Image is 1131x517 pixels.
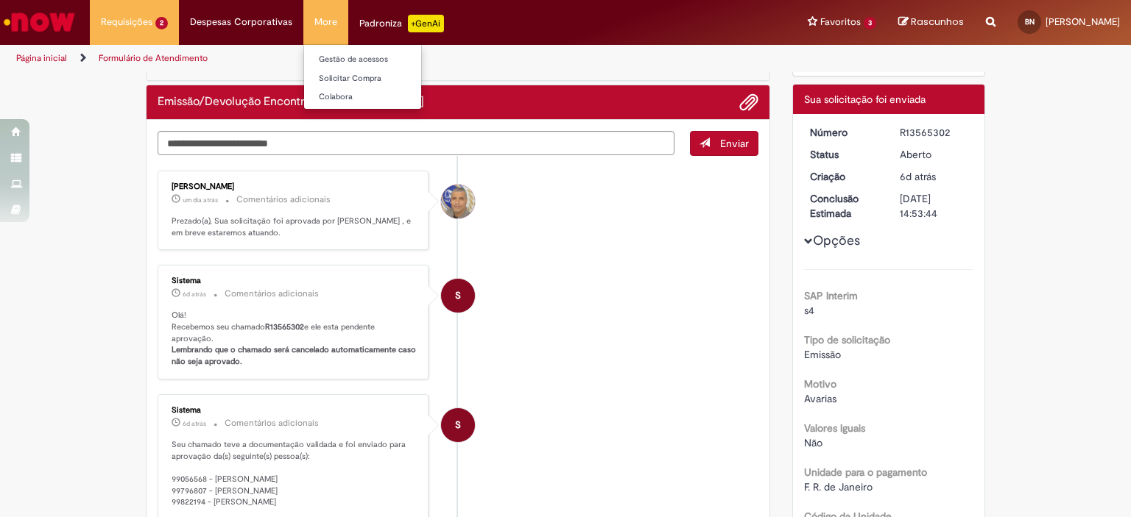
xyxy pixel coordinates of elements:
[183,290,206,299] time: 25/09/2025 11:18:09
[900,170,936,183] time: 25/09/2025 09:11:37
[804,289,858,302] b: SAP Interim
[804,377,836,391] b: Motivo
[911,15,964,29] span: Rascunhos
[158,131,674,156] textarea: Digite sua mensagem aqui...
[441,279,475,313] div: System
[804,333,890,346] b: Tipo de solicitação
[314,15,337,29] span: More
[900,191,968,221] div: [DATE] 14:53:44
[190,15,292,29] span: Despesas Corporativas
[804,93,926,106] span: Sua solicitação foi enviada
[1046,15,1120,28] span: [PERSON_NAME]
[16,52,67,64] a: Página inicial
[455,278,461,313] span: S
[183,196,218,204] time: 29/09/2025 08:25:08
[820,15,861,29] span: Favoritos
[441,185,475,218] div: Gilson Joaquim Teixeira Filho
[183,419,206,428] span: 6d atrás
[799,169,889,184] dt: Criação
[236,193,331,206] small: Comentários adicionais
[172,277,417,285] div: Sistema
[359,15,444,32] div: Padroniza
[900,125,968,140] div: R13565302
[799,125,889,140] dt: Número
[183,419,206,428] time: 25/09/2025 11:17:59
[408,15,444,32] p: +GenAi
[690,131,758,156] button: Enviar
[804,348,841,361] span: Emissão
[455,407,461,443] span: S
[101,15,152,29] span: Requisições
[158,96,424,109] h2: Emissão/Devolução Encontro de Contas Fornecedor Histórico de tíquete
[900,147,968,162] div: Aberto
[804,466,927,479] b: Unidade para o pagamento
[172,215,417,238] p: Prezado(a), Sua solicitação foi aprovada por [PERSON_NAME] , e em breve estaremos atuando.
[304,51,466,68] a: Gestão de acessos
[225,288,319,300] small: Comentários adicionais
[1,7,77,37] img: ServiceNow
[172,310,417,368] p: Olá! Recebemos seu chamado e ele esta pendente aprovação.
[172,406,417,415] div: Sistema
[799,191,889,221] dt: Conclusão Estimada
[799,147,889,162] dt: Status
[739,93,758,112] button: Adicionar anexos
[304,71,466,87] a: Solicitar Compra
[265,321,304,332] b: R13565302
[11,45,743,72] ul: Trilhas de página
[900,170,936,183] span: 6d atrás
[155,17,168,29] span: 2
[804,480,873,493] span: F. R. de Janeiro
[900,169,968,184] div: 25/09/2025 09:11:37
[804,304,814,317] span: s4
[172,344,418,367] b: Lembrando que o chamado será cancelado automaticamente caso não seja aprovado.
[1025,17,1035,26] span: BN
[183,196,218,204] span: um dia atrás
[804,421,865,435] b: Valores Iguais
[441,408,475,442] div: System
[898,15,964,29] a: Rascunhos
[304,89,466,105] a: Colabora
[183,290,206,299] span: 6d atrás
[804,436,822,449] span: Não
[303,44,422,110] ul: More
[864,17,876,29] span: 3
[225,417,319,429] small: Comentários adicionais
[99,52,208,64] a: Formulário de Atendimento
[172,182,417,191] div: [PERSON_NAME]
[804,392,836,405] span: Avarias
[720,137,749,150] span: Enviar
